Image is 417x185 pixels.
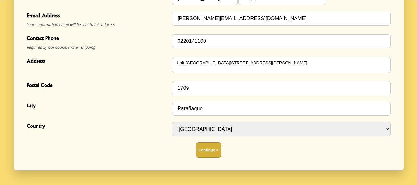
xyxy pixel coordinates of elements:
span: Required by our couriers when shipping [27,43,169,51]
input: Postal Code [172,81,391,95]
textarea: Address [172,57,391,73]
select: Country [172,122,391,136]
span: City [27,102,169,111]
span: Postal Code [27,81,169,90]
span: Country [27,122,169,131]
span: E-mail Address [27,12,169,21]
span: Your confirmation email will be sent to this address [27,21,169,28]
span: Address [27,57,169,66]
input: Suburb [172,102,391,116]
button: Continue > [196,142,221,158]
span: Contact Phone [27,34,169,43]
input: Contact Phone [172,34,391,48]
input: E-mail Address [172,12,391,26]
